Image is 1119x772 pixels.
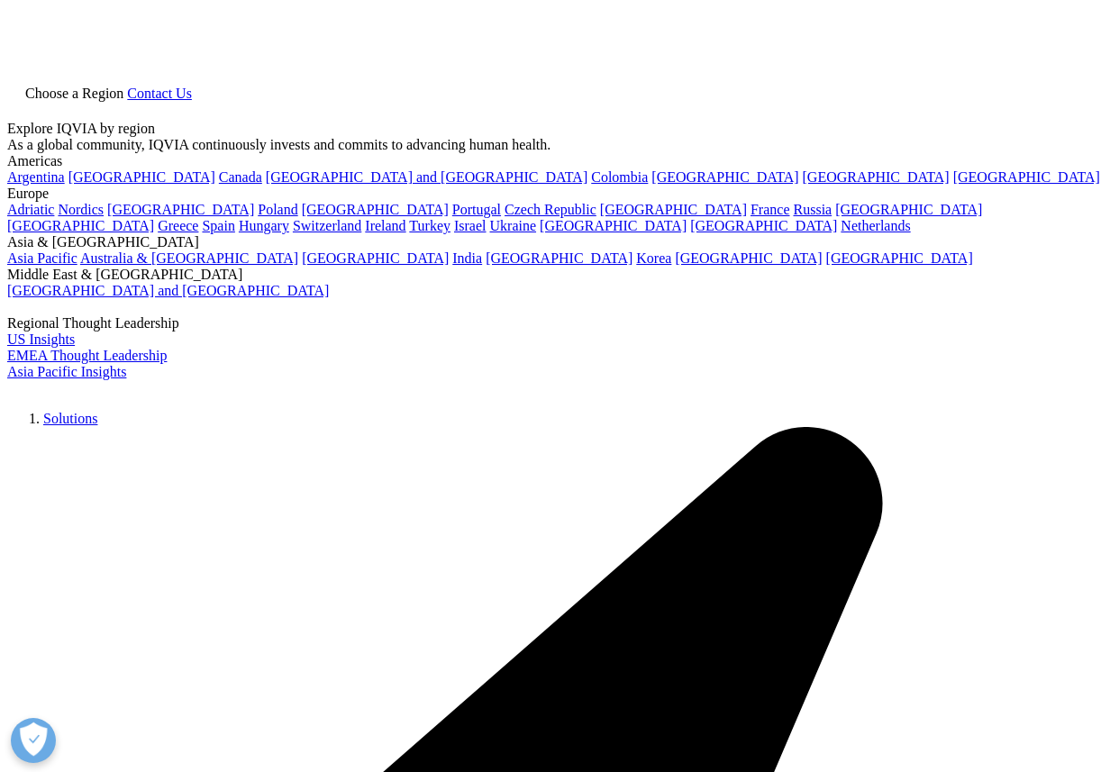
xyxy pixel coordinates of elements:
a: [GEOGRAPHIC_DATA] [835,202,982,217]
a: Asia Pacific Insights [7,364,126,379]
a: Netherlands [841,218,910,233]
a: Switzerland [293,218,361,233]
div: Europe [7,186,1112,202]
a: [GEOGRAPHIC_DATA] [107,202,254,217]
a: [GEOGRAPHIC_DATA] [7,218,154,233]
a: India [452,250,482,266]
a: Czech Republic [505,202,596,217]
div: Regional Thought Leadership [7,315,1112,332]
a: [GEOGRAPHIC_DATA] [826,250,973,266]
a: Argentina [7,169,65,185]
a: Asia Pacific [7,250,77,266]
div: Middle East & [GEOGRAPHIC_DATA] [7,267,1112,283]
a: Portugal [452,202,501,217]
a: [GEOGRAPHIC_DATA] [486,250,632,266]
a: [GEOGRAPHIC_DATA] [675,250,822,266]
a: [GEOGRAPHIC_DATA] [600,202,747,217]
a: Nordics [58,202,104,217]
a: [GEOGRAPHIC_DATA] [803,169,950,185]
a: Turkey [409,218,450,233]
div: Asia & [GEOGRAPHIC_DATA] [7,234,1112,250]
a: [GEOGRAPHIC_DATA] and [GEOGRAPHIC_DATA] [266,169,587,185]
a: US Insights [7,332,75,347]
a: Spain [202,218,234,233]
a: Ukraine [490,218,537,233]
div: Explore IQVIA by region [7,121,1112,137]
a: [GEOGRAPHIC_DATA] [690,218,837,233]
a: Hungary [239,218,289,233]
a: [GEOGRAPHIC_DATA] [302,250,449,266]
button: Open Preferences [11,718,56,763]
a: Poland [258,202,297,217]
div: Americas [7,153,1112,169]
a: Israel [454,218,487,233]
a: Canada [219,169,262,185]
a: Colombia [591,169,648,185]
a: [GEOGRAPHIC_DATA] [68,169,215,185]
div: As a global community, IQVIA continuously invests and commits to advancing human health. [7,137,1112,153]
a: Russia [794,202,832,217]
a: Contact Us [127,86,192,101]
a: [GEOGRAPHIC_DATA] and [GEOGRAPHIC_DATA] [7,283,329,298]
a: Korea [636,250,671,266]
a: [GEOGRAPHIC_DATA] [540,218,687,233]
a: [GEOGRAPHIC_DATA] [302,202,449,217]
span: Choose a Region [25,86,123,101]
a: Ireland [365,218,405,233]
a: Solutions [43,411,97,426]
a: Adriatic [7,202,54,217]
a: Australia & [GEOGRAPHIC_DATA] [80,250,298,266]
a: Greece [158,218,198,233]
a: EMEA Thought Leadership [7,348,167,363]
a: France [751,202,790,217]
a: [GEOGRAPHIC_DATA] [651,169,798,185]
a: [GEOGRAPHIC_DATA] [953,169,1100,185]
